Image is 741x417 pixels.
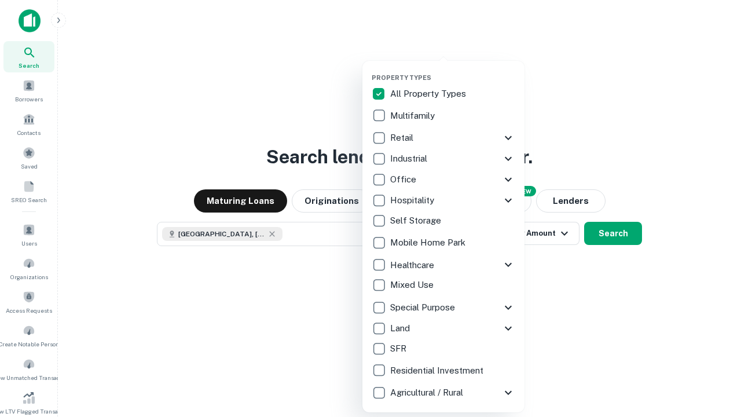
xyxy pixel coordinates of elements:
[390,321,412,335] p: Land
[372,297,515,318] div: Special Purpose
[390,278,436,292] p: Mixed Use
[372,148,515,169] div: Industrial
[372,318,515,339] div: Land
[390,342,409,356] p: SFR
[372,190,515,211] div: Hospitality
[372,127,515,148] div: Retail
[390,386,465,400] p: Agricultural / Rural
[390,236,468,250] p: Mobile Home Park
[390,152,430,166] p: Industrial
[390,258,436,272] p: Healthcare
[390,173,419,186] p: Office
[390,131,416,145] p: Retail
[390,364,486,378] p: Residential Investment
[390,193,436,207] p: Hospitality
[372,74,431,81] span: Property Types
[372,254,515,275] div: Healthcare
[390,214,443,228] p: Self Storage
[372,382,515,403] div: Agricultural / Rural
[372,169,515,190] div: Office
[390,87,468,101] p: All Property Types
[390,301,457,314] p: Special Purpose
[683,324,741,380] iframe: Chat Widget
[390,109,437,123] p: Multifamily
